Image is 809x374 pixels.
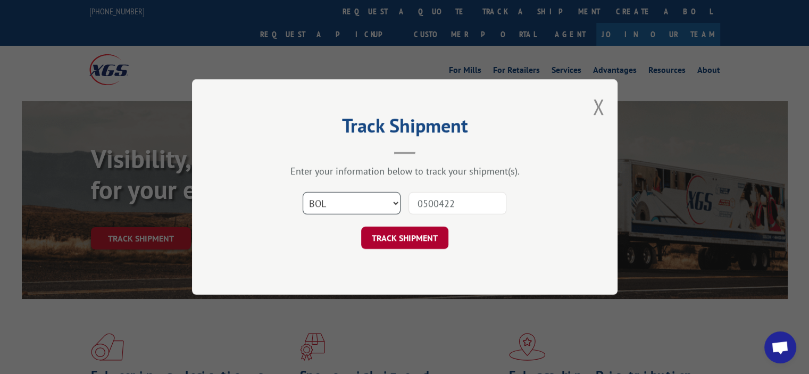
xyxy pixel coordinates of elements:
div: Enter your information below to track your shipment(s). [245,165,564,177]
h2: Track Shipment [245,118,564,138]
button: TRACK SHIPMENT [361,227,448,249]
button: Close modal [593,93,604,121]
div: Open chat [764,331,796,363]
input: Number(s) [408,192,506,214]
